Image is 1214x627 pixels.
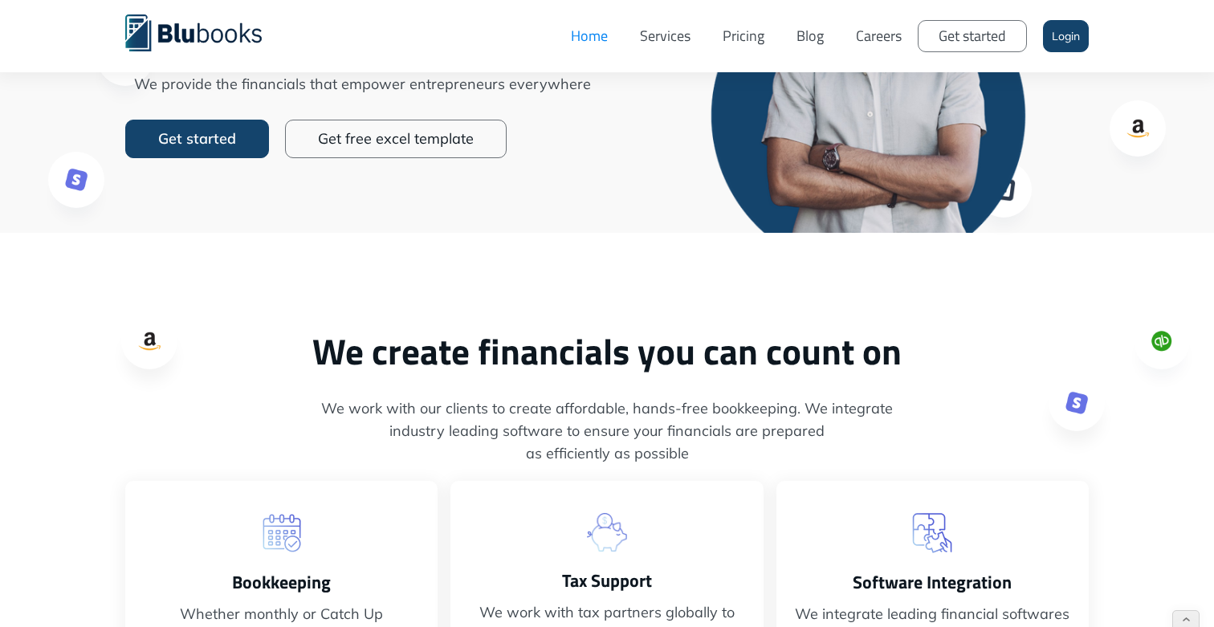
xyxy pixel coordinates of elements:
[141,569,422,595] h3: Bookkeeping
[918,20,1027,52] a: Get started
[780,12,840,60] a: Blog
[555,12,624,60] a: Home
[1043,20,1089,52] a: Login
[125,420,1089,442] span: industry leading software to ensure your financials are prepared
[125,442,1089,465] span: as efficiently as possible
[624,12,707,60] a: Services
[125,73,599,96] span: We provide the financials that empower entrepreneurs everywhere
[792,569,1073,595] h3: Software Integration
[125,397,1089,420] span: We work with our clients to create affordable, hands-free bookkeeping. We integrate
[285,120,507,158] a: Get free excel template
[125,329,1089,373] h2: We create financials you can count on
[466,568,747,593] h3: Tax Support
[125,120,269,158] a: Get started
[125,12,286,51] a: home
[707,12,780,60] a: Pricing
[840,12,918,60] a: Careers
